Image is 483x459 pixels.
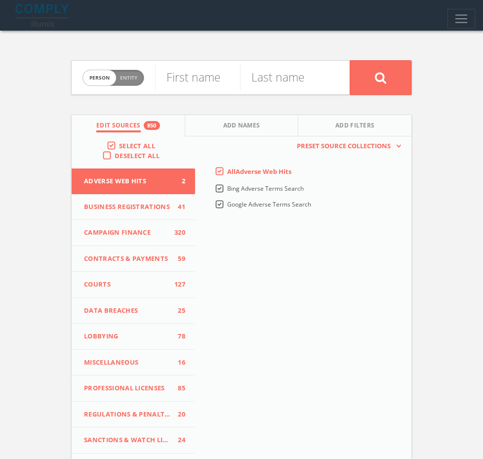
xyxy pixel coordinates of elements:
button: Courts127 [72,272,195,298]
span: Regulations & Penalties [84,410,170,419]
span: 20 [170,410,185,419]
span: Deselect All [115,151,160,160]
span: Courts [84,280,170,290]
span: Edit Sources [96,121,141,132]
span: 2 [170,176,185,186]
span: 320 [170,228,185,238]
button: Miscellaneous16 [72,350,195,376]
span: 41 [170,202,185,212]
span: Preset Source Collections [292,141,396,151]
button: Toggle navigation [447,9,475,29]
button: Preset Source Collections [292,141,402,151]
button: Sanctions & Watch Lists24 [72,427,195,454]
span: Sanctions & Watch Lists [84,435,170,445]
span: Data Breaches [84,306,170,316]
button: Regulations & Penalties20 [72,402,195,428]
button: Contracts & Payments59 [72,246,195,272]
button: Campaign Finance320 [72,220,195,246]
button: Professional Licenses85 [72,376,195,402]
span: Entity [120,74,137,82]
span: Bing Adverse Terms Search [227,184,304,193]
span: 16 [170,358,185,368]
button: Adverse Web Hits2 [72,168,195,194]
span: Add Filters [335,121,375,132]
span: Contracts & Payments [84,254,170,264]
button: Lobbying78 [72,324,195,350]
div: 850 [144,121,160,130]
span: 24 [170,435,185,445]
span: Google Adverse Terms Search [227,200,311,209]
span: Business Registrations [84,202,170,212]
span: Select All [119,141,155,150]
span: Adverse Web Hits [84,176,170,186]
button: Add Filters [298,115,411,136]
span: 127 [170,280,185,290]
span: Lobbying [84,332,170,341]
span: Professional Licenses [84,383,170,393]
button: Data Breaches25 [72,298,195,324]
button: Business Registrations41 [72,194,195,220]
span: All Adverse Web Hits [227,167,291,176]
button: Add Names [185,115,299,136]
span: person [83,70,116,85]
span: Add Names [223,121,260,132]
span: Miscellaneous [84,358,170,368]
img: illumis [15,4,71,27]
span: 85 [170,383,185,393]
span: Campaign Finance [84,228,170,238]
button: Edit Sources850 [72,115,185,136]
span: 59 [170,254,185,264]
span: 25 [170,306,185,316]
span: 78 [170,332,185,341]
